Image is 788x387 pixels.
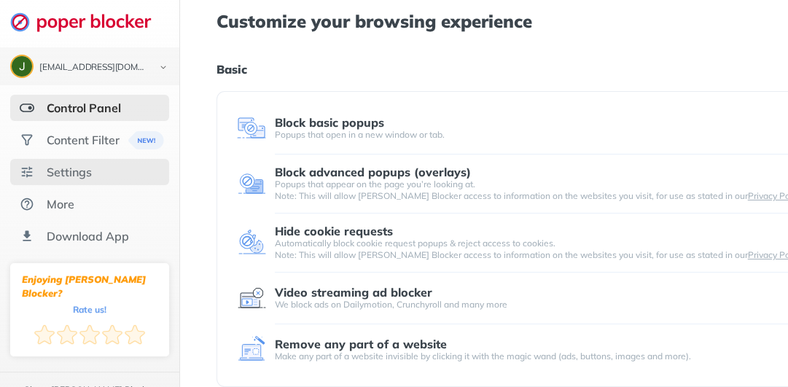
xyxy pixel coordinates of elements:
img: chevron-bottom-black.svg [155,60,172,75]
img: feature icon [237,228,266,257]
img: feature icon [237,169,266,198]
img: feature icon [237,114,266,143]
div: Block advanced popups (overlays) [275,165,471,179]
img: logo-webpage.svg [10,12,167,32]
div: Hide cookie requests [275,224,393,238]
div: Enjoying [PERSON_NAME] Blocker? [22,273,157,300]
div: Control Panel [47,101,121,115]
div: juangabsan@gmail.com [39,63,147,73]
img: feature icon [237,335,266,364]
div: Settings [47,165,92,179]
img: about.svg [20,197,34,211]
img: features-selected.svg [20,101,34,115]
div: Block basic popups [275,116,384,129]
img: menuBanner.svg [128,131,164,149]
img: settings.svg [20,165,34,179]
div: Remove any part of a website [275,337,447,351]
div: Video streaming ad blocker [275,286,432,299]
div: More [47,197,74,211]
img: ACg8ocI_HDMdqwnKXyWFKoIKs0t4-lhsb8MQDXjGz0ZWzGX2Av98OQ=s96-c [12,56,32,77]
img: feature icon [237,284,266,313]
div: Download App [47,229,129,243]
img: download-app.svg [20,229,34,243]
img: social.svg [20,133,34,147]
div: Content Filter [47,133,120,147]
div: Rate us! [73,306,106,313]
